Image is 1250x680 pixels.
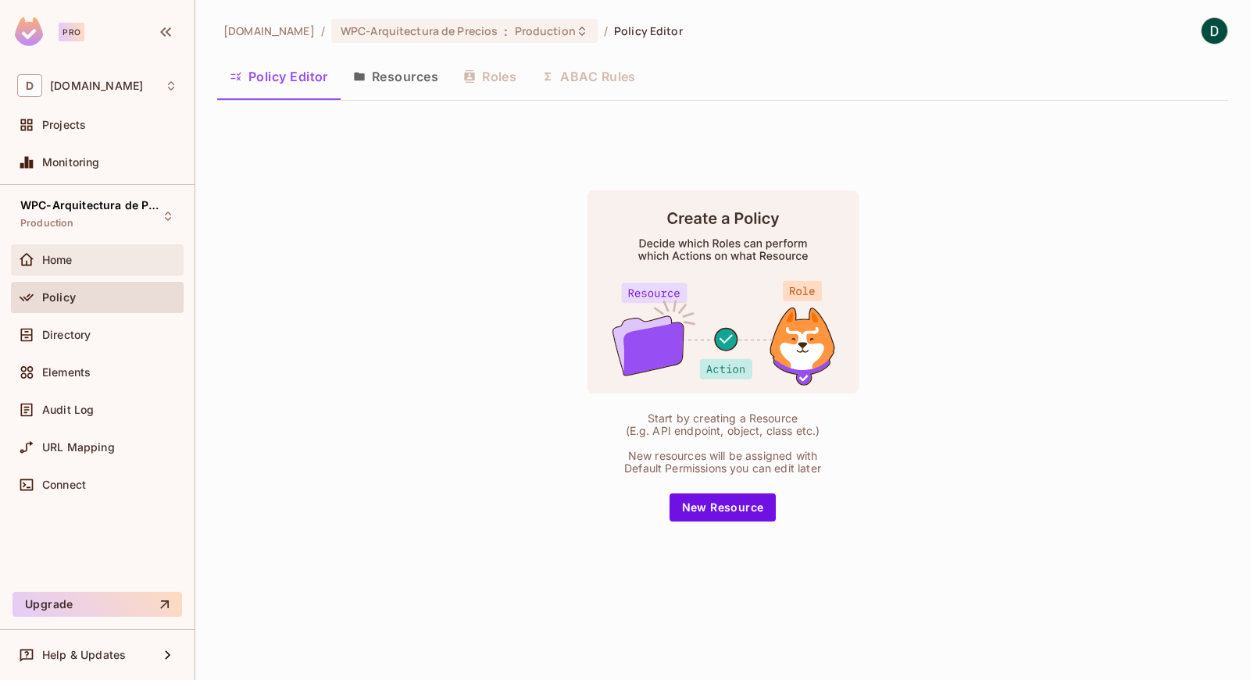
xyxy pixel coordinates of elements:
span: Monitoring [42,156,100,169]
div: Start by creating a Resource (E.g. API endpoint, object, class etc.) [617,412,828,437]
span: WPC-Arquitectura de Precios [20,199,161,212]
img: DIANA KAREN BASILIO BELTRAN [1202,18,1227,44]
button: Upgrade [12,592,182,617]
span: Audit Log [42,404,94,416]
span: Production [20,217,74,230]
button: Policy Editor [217,57,341,96]
li: / [321,23,325,38]
span: URL Mapping [42,441,115,454]
li: / [604,23,608,38]
span: Projects [42,119,86,131]
div: Pro [59,23,84,41]
span: Elements [42,366,91,379]
span: Help & Updates [42,649,126,661]
button: New Resource [670,493,777,522]
span: Connect [42,479,86,491]
img: SReyMgAAAABJRU5ErkJggg== [15,17,43,46]
span: Policy [42,291,76,304]
span: D [17,74,42,97]
span: Workspace: deacero.com [50,80,143,92]
span: Home [42,254,73,266]
span: WPC-Arquitectura de Precios [341,23,498,38]
span: Production [515,23,576,38]
button: Resources [341,57,451,96]
span: Directory [42,329,91,341]
div: New resources will be assigned with Default Permissions you can edit later [617,450,828,475]
span: Policy Editor [614,23,683,38]
span: : [503,25,509,37]
span: the active workspace [223,23,315,38]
